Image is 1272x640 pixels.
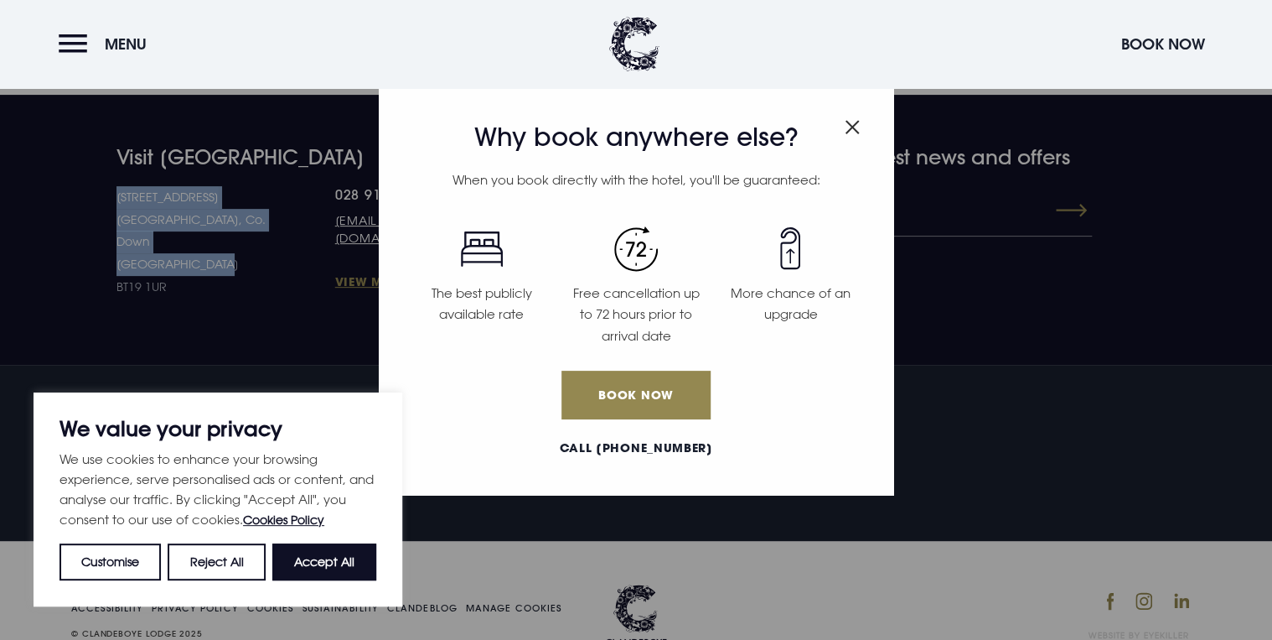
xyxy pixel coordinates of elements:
[34,393,402,606] div: We value your privacy
[404,440,867,457] a: Call [PHONE_NUMBER]
[59,544,161,580] button: Customise
[723,283,857,325] p: More chance of an upgrade
[272,544,376,580] button: Accept All
[243,513,324,527] a: Cookies Policy
[561,371,711,419] a: Book Now
[105,34,147,54] span: Menu
[569,283,703,347] p: Free cancellation up to 72 hours prior to arrival date
[845,111,860,138] button: Close modal
[1113,26,1213,62] button: Book Now
[59,449,376,530] p: We use cookies to enhance your browsing experience, serve personalised ads or content, and analys...
[609,17,659,71] img: Clandeboye Lodge
[414,283,548,325] p: The best publicly available rate
[404,169,867,191] p: When you book directly with the hotel, you'll be guaranteed:
[168,544,265,580] button: Reject All
[59,26,155,62] button: Menu
[404,122,867,153] h3: Why book anywhere else?
[59,419,376,439] p: We value your privacy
